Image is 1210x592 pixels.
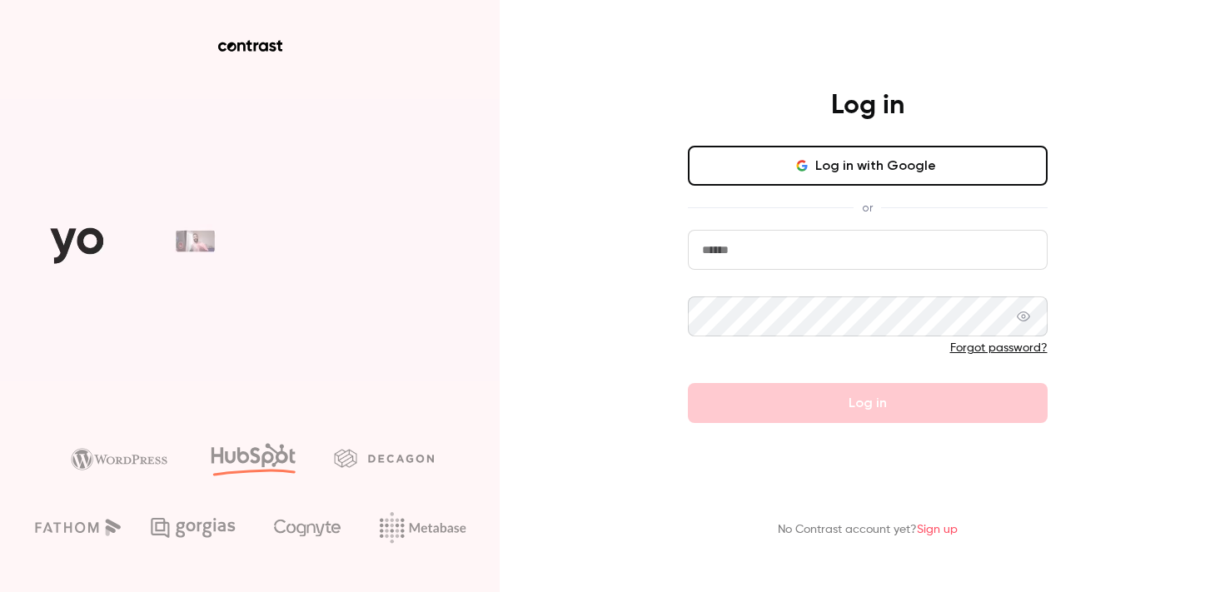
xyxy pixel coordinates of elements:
[334,449,434,467] img: decagon
[950,342,1048,354] a: Forgot password?
[778,521,958,539] p: No Contrast account yet?
[917,524,958,535] a: Sign up
[854,199,881,216] span: or
[831,89,904,122] h4: Log in
[688,146,1048,186] button: Log in with Google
